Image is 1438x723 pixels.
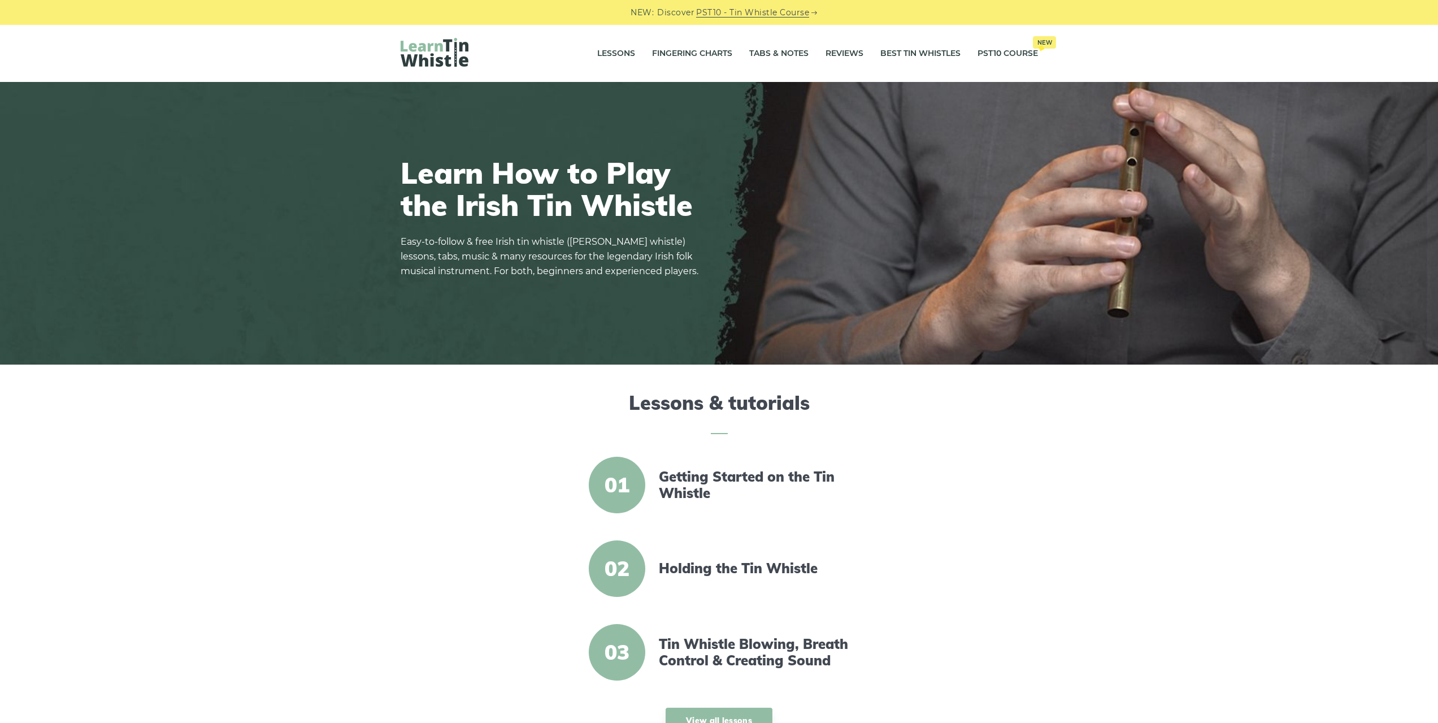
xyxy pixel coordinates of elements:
a: Tin Whistle Blowing, Breath Control & Creating Sound [659,636,853,669]
a: PST10 CourseNew [978,40,1038,68]
span: 03 [589,624,645,681]
span: 01 [589,457,645,513]
p: Easy-to-follow & free Irish tin whistle ([PERSON_NAME] whistle) lessons, tabs, music & many resou... [401,235,706,279]
a: Tabs & Notes [749,40,809,68]
img: LearnTinWhistle.com [401,38,468,67]
a: Holding the Tin Whistle [659,560,853,577]
a: Lessons [597,40,635,68]
a: Best Tin Whistles [880,40,961,68]
span: 02 [589,540,645,597]
a: Reviews [826,40,863,68]
h1: Learn How to Play the Irish Tin Whistle [401,157,706,221]
h2: Lessons & tutorials [401,392,1038,434]
span: New [1033,36,1056,49]
a: Getting Started on the Tin Whistle [659,469,853,501]
a: Fingering Charts [652,40,732,68]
